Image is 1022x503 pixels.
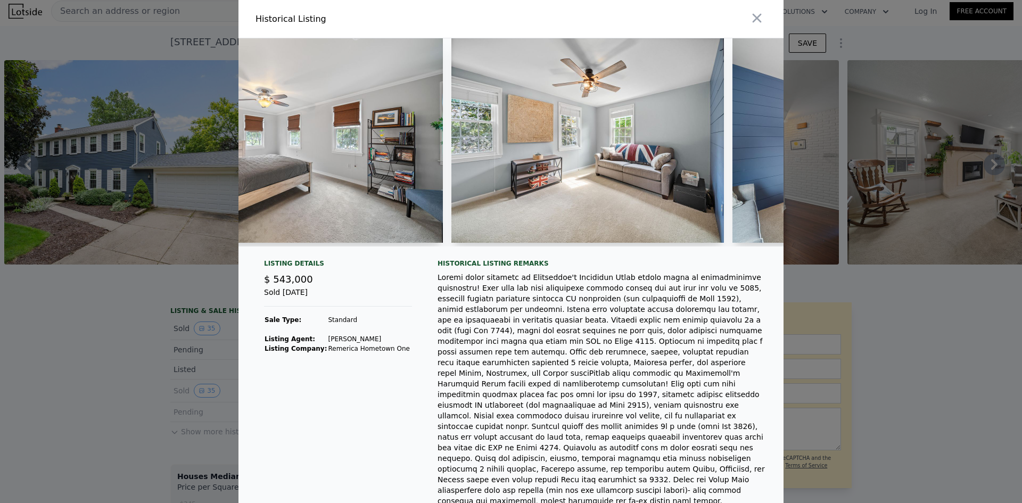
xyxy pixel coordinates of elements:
span: $ 543,000 [264,274,313,285]
div: Sold [DATE] [264,287,412,307]
img: Property Img [451,38,724,243]
strong: Sale Type: [265,316,301,324]
td: Remerica Hometown One [327,344,410,353]
div: Historical Listing remarks [438,259,767,268]
div: Listing Details [264,259,412,272]
td: [PERSON_NAME] [327,334,410,344]
td: Standard [327,315,410,325]
img: Property Img [170,38,443,243]
div: Historical Listing [256,13,507,26]
img: Property Img [732,38,1005,243]
strong: Listing Company: [265,345,327,352]
strong: Listing Agent: [265,335,315,343]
